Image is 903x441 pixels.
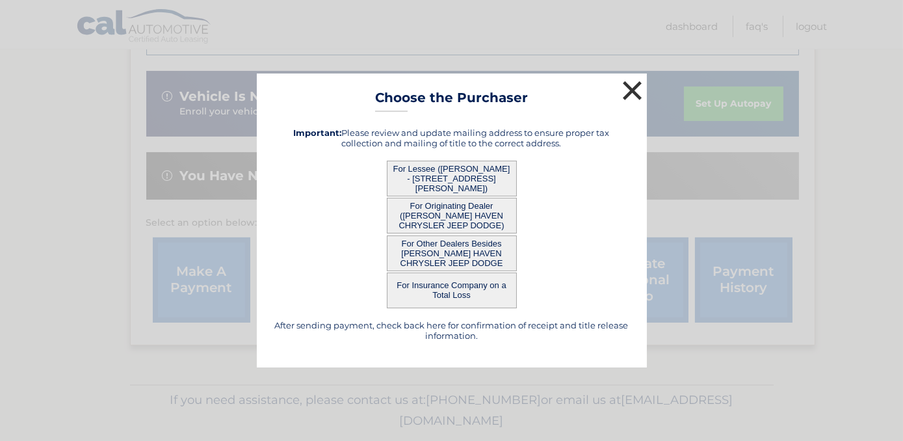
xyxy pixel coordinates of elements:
h5: After sending payment, check back here for confirmation of receipt and title release information. [273,320,631,341]
h5: Please review and update mailing address to ensure proper tax collection and mailing of title to ... [273,127,631,148]
button: For Insurance Company on a Total Loss [387,273,517,308]
button: For Originating Dealer ([PERSON_NAME] HAVEN CHRYSLER JEEP DODGE) [387,198,517,234]
h3: Choose the Purchaser [375,90,528,113]
button: For Other Dealers Besides [PERSON_NAME] HAVEN CHRYSLER JEEP DODGE [387,235,517,271]
button: × [620,77,646,103]
button: For Lessee ([PERSON_NAME] - [STREET_ADDRESS][PERSON_NAME]) [387,161,517,196]
strong: Important: [294,127,342,138]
